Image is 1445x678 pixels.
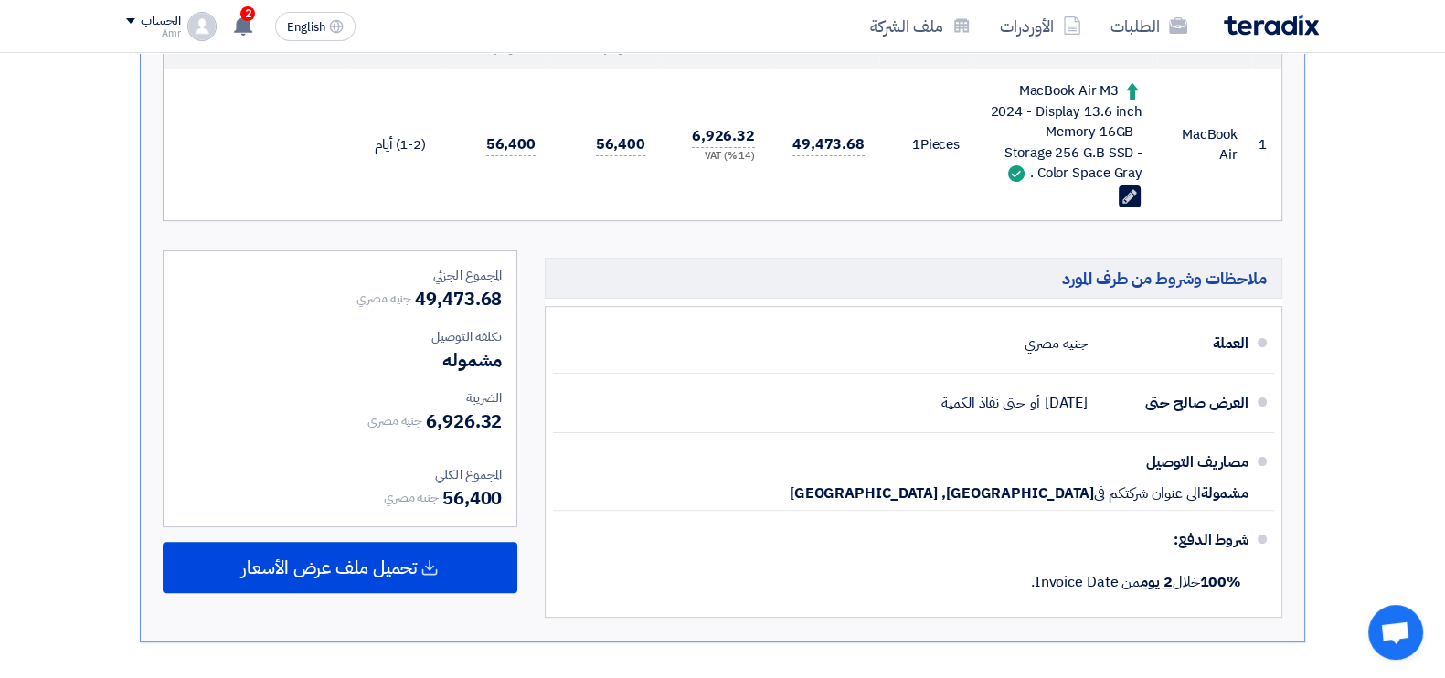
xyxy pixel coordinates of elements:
div: مصاريف التوصيل [1102,440,1248,484]
a: الأوردرات [985,5,1096,48]
span: حتى نفاذ الكمية [941,394,1025,412]
span: [DATE] [1045,394,1088,412]
button: English [275,12,356,41]
span: 49,473.68 [792,133,865,156]
div: Amr [126,28,180,38]
span: 6,926.32 [692,125,755,148]
td: (1-2) أيام [345,69,441,220]
span: خلال من Invoice Date. [1031,571,1241,593]
span: جنيه مصري [356,289,411,308]
span: 49,473.68 [415,285,502,313]
div: (14 %) VAT [675,149,755,164]
div: تكلفه التوصيل [178,327,502,346]
h5: ملاحظات وشروط من طرف المورد [545,258,1282,299]
span: 56,400 [486,133,536,156]
td: Pieces [879,69,974,220]
u: 2 يوم [1141,571,1173,593]
span: مشموله [442,346,502,374]
td: MacBook Air [1157,69,1252,220]
div: العملة [1102,322,1248,365]
strong: 100% [1199,571,1241,593]
span: English [287,21,325,34]
div: الضريبة [178,388,502,408]
td: 1 [1252,69,1281,220]
span: 56,400 [596,133,645,156]
div: جنيه مصري [1025,326,1088,361]
div: العرض صالح حتى [1102,381,1248,425]
span: 1 [912,134,920,154]
div: المجموع الجزئي [178,266,502,285]
span: [GEOGRAPHIC_DATA], [GEOGRAPHIC_DATA] [790,484,1094,503]
a: Open chat [1368,605,1423,660]
span: جنيه مصري [367,411,422,430]
span: 6,926.32 [426,408,502,435]
a: ملف الشركة [855,5,985,48]
span: جنيه مصري [384,488,439,507]
span: مشمولة [1201,484,1248,503]
div: المجموع الكلي [178,465,502,484]
a: الطلبات [1096,5,1202,48]
span: 2 [240,6,255,21]
span: الى عنوان شركتكم في [1094,484,1200,503]
span: تحميل ملف عرض الأسعار [241,559,417,576]
div: MacBook Air M3 2024 - Display 13.6 inch - Memory 16GB - Storage 256 G.B SSD - Color Space Gray. [989,80,1142,184]
img: profile_test.png [187,12,217,41]
div: الحساب [141,14,180,29]
span: أو [1030,394,1040,412]
img: Teradix logo [1224,15,1319,36]
div: شروط الدفع: [582,518,1248,562]
span: 56,400 [442,484,502,512]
